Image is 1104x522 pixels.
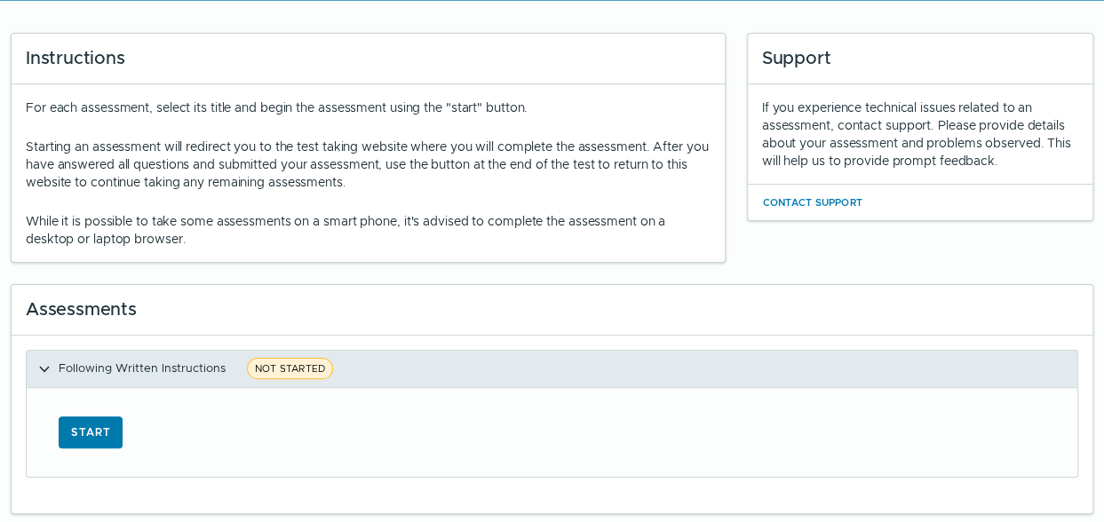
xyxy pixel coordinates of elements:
[762,99,1078,170] div: If you experience technical issues related to an assessment, contact support. Please provide deta...
[26,138,711,191] p: Starting an assessment will redirect you to the test taking website where you will complete the a...
[12,34,725,84] div: Instructions
[247,358,333,379] span: NOT STARTED
[26,387,1078,478] div: Following Written InstructionsNOT STARTED
[26,212,711,248] p: While it is possible to take some assessments on a smart phone, it's advised to complete the asse...
[26,99,711,248] div: For each assessment, select its title and begin the assessment using the "start" button.
[762,192,863,213] button: Contact Support
[12,285,1092,336] div: Assessments
[59,416,123,448] button: Start
[27,351,1077,387] button: Following Written InstructionsNOT STARTED
[59,360,226,376] span: Following Written Instructions
[748,34,1092,84] div: Support
[91,14,117,28] span: Help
